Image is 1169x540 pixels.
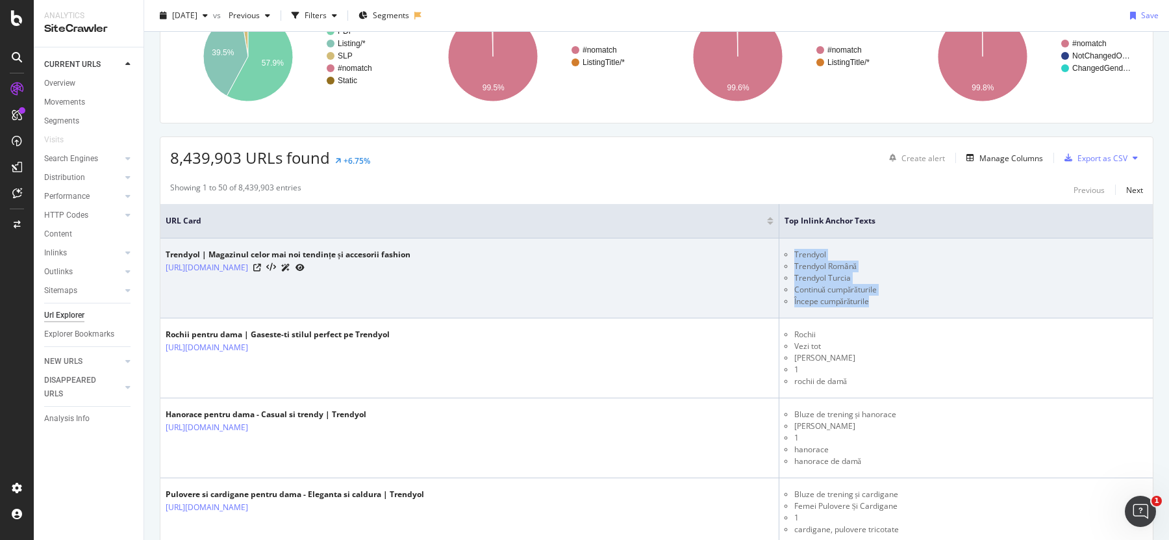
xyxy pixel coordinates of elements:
[44,412,90,426] div: Analysis Info
[155,5,213,26] button: [DATE]
[44,96,85,109] div: Movements
[44,190,90,203] div: Performance
[1074,185,1105,196] div: Previous
[827,58,870,67] text: ListingTitle/*
[785,215,1128,227] span: Top Inlink Anchor Texts
[213,10,223,21] span: vs
[1072,39,1107,48] text: #nomatch
[44,133,77,147] a: Visits
[1125,496,1156,527] iframe: Intercom live chat
[338,51,353,60] text: SLP
[166,501,248,514] a: [URL][DOMAIN_NAME]
[44,77,134,90] a: Overview
[166,489,424,500] div: Pulovere si cardigane pentru dama - Eleganta si caldura | Trendyol
[1074,182,1105,198] button: Previous
[794,261,1148,272] li: Trendyol Română
[44,114,79,128] div: Segments
[794,249,1148,261] li: Trendyol
[44,21,133,36] div: SiteCrawler
[794,284,1148,296] li: Continuă cumpărăturile
[44,171,121,185] a: Distribution
[166,249,410,261] div: Trendyol | Magazinul celor mai noi tendințe și accesorii fashion
[44,58,101,71] div: CURRENT URLS
[44,374,110,401] div: DISAPPEARED URLS
[166,421,248,434] a: [URL][DOMAIN_NAME]
[223,10,260,21] span: Previous
[794,456,1148,467] li: hanorace de damă
[172,10,197,21] span: 2025 Jul. 8th
[794,444,1148,456] li: hanorace
[794,432,1148,444] li: 1
[1072,64,1131,73] text: ChangedGend…
[1126,185,1143,196] div: Next
[166,329,390,341] div: Rochii pentru dama | Gaseste-ti stilul perfect pe Trendyol
[44,246,67,260] div: Inlinks
[794,512,1148,524] li: 1
[794,420,1148,432] li: [PERSON_NAME]
[44,309,84,322] div: Url Explorer
[44,58,121,71] a: CURRENT URLS
[44,374,121,401] a: DISAPPEARED URLS
[794,272,1148,284] li: Trendyol Turcia
[483,83,505,92] text: 99.5%
[794,341,1148,352] li: Vezi tot
[44,355,82,368] div: NEW URLS
[166,215,764,227] span: URL Card
[44,265,73,279] div: Outlinks
[794,364,1148,376] li: 1
[166,341,248,354] a: [URL][DOMAIN_NAME]
[44,171,85,185] div: Distribution
[44,227,134,241] a: Content
[794,524,1148,535] li: cardigane, pulovere tricotate
[1151,496,1162,506] span: 1
[338,27,354,36] text: PDP
[262,58,284,68] text: 57.9%
[727,83,749,92] text: 99.6%
[44,152,98,166] div: Search Engines
[794,409,1148,420] li: Bluze de trening și hanorace
[281,261,290,274] a: AI Url Details
[44,152,121,166] a: Search Engines
[44,309,134,322] a: Url Explorer
[44,284,77,298] div: Sitemaps
[794,376,1148,387] li: rochii de damă
[794,500,1148,512] li: Femei Pulovere Și Cardigane
[827,45,862,55] text: #nomatch
[170,182,301,198] div: Showing 1 to 50 of 8,439,903 entries
[884,148,945,168] button: Create alert
[44,209,121,222] a: HTTP Codes
[223,5,275,26] button: Previous
[979,153,1043,164] div: Manage Columns
[44,10,133,21] div: Analytics
[794,329,1148,341] li: Rochii
[344,155,370,166] div: +6.75%
[1125,5,1159,26] button: Save
[44,133,64,147] div: Visits
[305,10,327,21] div: Filters
[44,77,75,90] div: Overview
[373,10,409,21] span: Segments
[44,355,121,368] a: NEW URLS
[583,58,625,67] text: ListingTitle/*
[794,296,1148,307] li: Începe cumpărăturile
[44,284,121,298] a: Sitemaps
[1059,148,1127,168] button: Export as CSV
[338,76,357,85] text: Static
[44,190,121,203] a: Performance
[166,261,248,274] a: [URL][DOMAIN_NAME]
[583,45,617,55] text: #nomatch
[1141,10,1159,21] div: Save
[794,352,1148,364] li: [PERSON_NAME]
[1126,182,1143,198] button: Next
[295,261,305,274] a: URL Inspection
[44,265,121,279] a: Outlinks
[212,48,234,57] text: 39.5%
[1077,153,1127,164] div: Export as CSV
[972,83,994,92] text: 99.8%
[44,328,114,341] div: Explorer Bookmarks
[166,409,366,420] div: Hanorace pentru dama - Casual si trendy | Trendyol
[44,246,121,260] a: Inlinks
[338,39,366,48] text: Listing/*
[901,153,945,164] div: Create alert
[170,147,330,168] span: 8,439,903 URLs found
